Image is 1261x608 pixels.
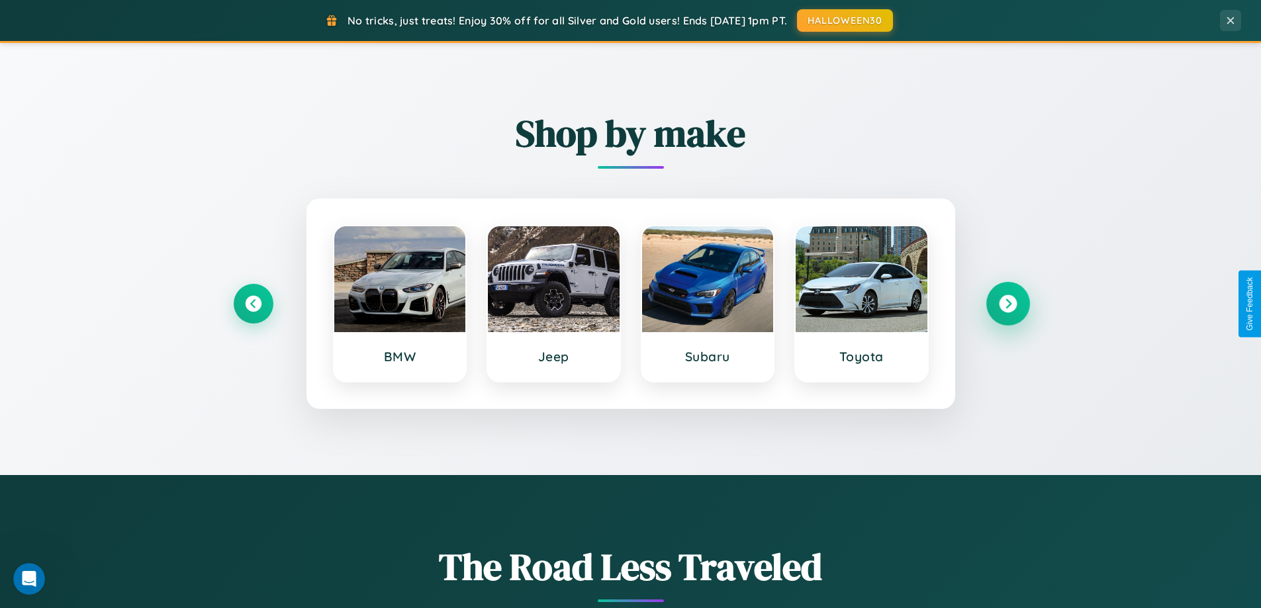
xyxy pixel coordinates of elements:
h3: Jeep [501,349,606,365]
h2: Shop by make [234,108,1028,159]
button: HALLOWEEN30 [797,9,893,32]
span: No tricks, just treats! Enjoy 30% off for all Silver and Gold users! Ends [DATE] 1pm PT. [348,14,787,27]
div: Give Feedback [1245,277,1254,331]
h1: The Road Less Traveled [234,541,1028,592]
h3: BMW [348,349,453,365]
iframe: Intercom live chat [13,563,45,595]
h3: Toyota [809,349,914,365]
h3: Subaru [655,349,761,365]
